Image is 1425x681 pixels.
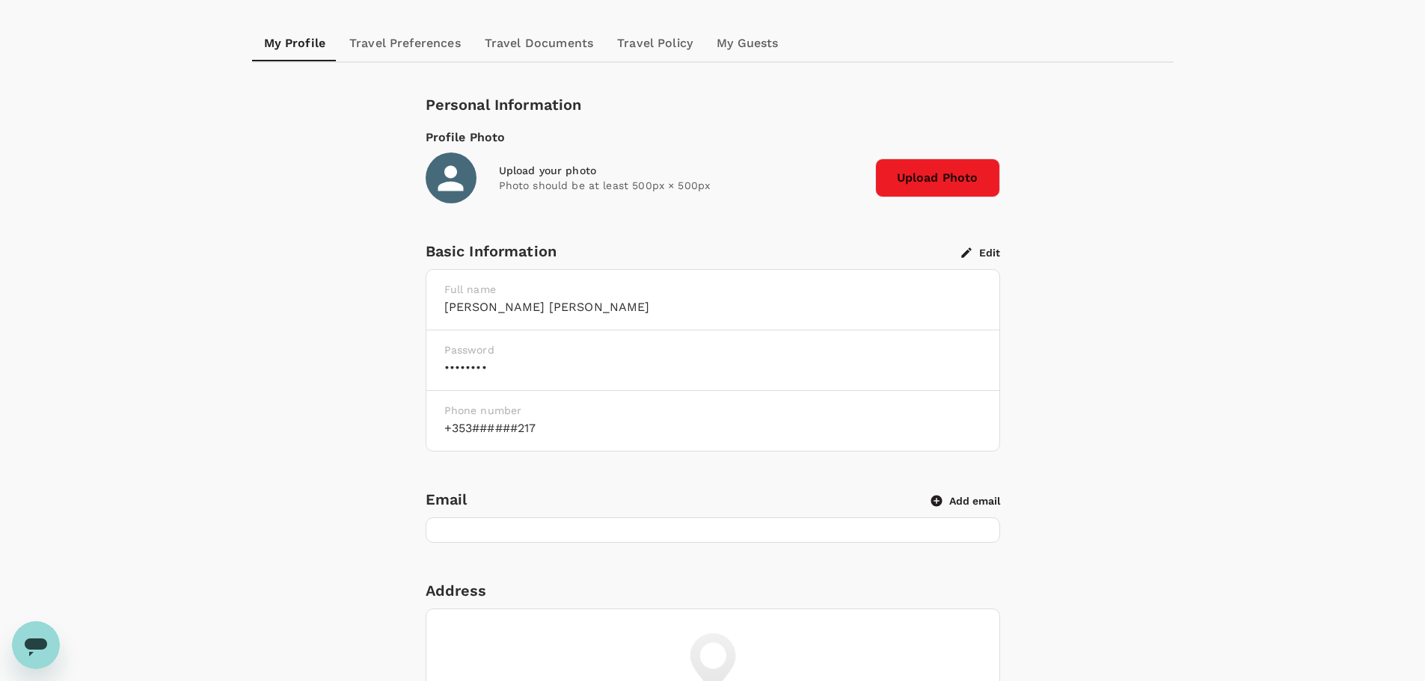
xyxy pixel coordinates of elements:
[444,357,981,378] h6: ••••••••
[499,178,863,193] p: Photo should be at least 500px × 500px
[252,25,338,61] a: My Profile
[444,418,981,439] h6: +353######217
[337,25,473,61] a: Travel Preferences
[444,342,981,357] p: Password
[426,487,931,511] h6: Email
[426,239,961,263] div: Basic Information
[931,494,1000,508] button: Add email
[426,129,1000,147] div: Profile Photo
[426,93,1000,117] div: Personal Information
[426,579,1000,603] div: Address
[444,297,981,318] h6: [PERSON_NAME] [PERSON_NAME]
[444,403,981,418] p: Phone number
[961,246,1000,259] button: Edit
[473,25,605,61] a: Travel Documents
[499,163,863,178] div: Upload your photo
[12,621,60,669] iframe: Button to launch messaging window
[605,25,705,61] a: Travel Policy
[444,282,981,297] p: Full name
[875,158,1000,197] span: Upload Photo
[705,25,790,61] a: My Guests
